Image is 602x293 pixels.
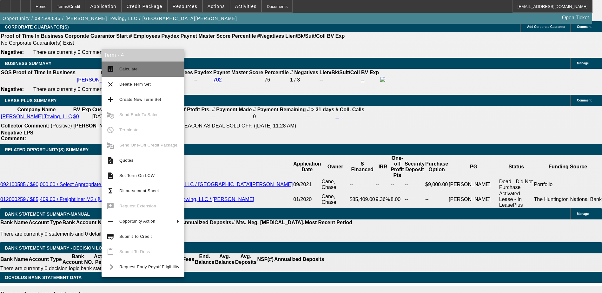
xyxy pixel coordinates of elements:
b: Paynet Master Score [181,33,230,39]
mat-icon: add [107,96,114,103]
p: There are currently 0 statements and 0 details entered on this opportunity [0,231,352,237]
th: # Mts. Neg. [MEDICAL_DATA]. [232,219,305,226]
span: There are currently 0 Comments entered on this opportunity [33,49,168,55]
b: Company Name [17,107,56,112]
b: # Payment Remaining [253,107,306,112]
b: BV Exp [73,107,91,112]
span: Calculate [119,67,138,71]
td: No Corporate Guarantor(s) Exist [1,40,347,46]
td: Activated Lease - In LeasePlus [499,191,534,208]
td: -- [212,114,252,120]
td: Dead - Did Not Purchase [499,179,534,191]
td: [DATE] [92,114,131,120]
th: Funding Source [534,155,602,179]
a: [PERSON_NAME] Towing, LLC [77,77,148,82]
th: Purchase Option [425,155,448,179]
b: BV Exp [361,70,379,75]
th: Avg. Balance [215,253,235,265]
div: Term - 4 [102,49,184,62]
span: RELATED OPPORTUNITY(S) SUMMARY [5,147,89,152]
th: $ Financed [349,155,375,179]
button: Credit Package [122,0,167,12]
span: Comment [577,99,592,102]
td: Cane, Chase [321,191,349,208]
span: There are currently 0 Comments entered on this opportunity [33,87,168,92]
th: Security Deposit [404,155,425,179]
th: One-off Profit Pts [390,155,404,179]
b: Lien/Bk/Suit/Coll [320,70,360,75]
td: 09/2021 [293,179,321,191]
td: -- [319,76,360,83]
span: Activities [235,4,257,9]
th: PG [448,155,499,179]
b: # Negatives [290,70,318,75]
span: OCROLUS BANK STATEMENT DATA [5,275,82,280]
span: Request Early Payoff Eligibility [119,264,179,269]
td: -- [390,179,404,191]
a: 702 [213,77,222,82]
span: Actions [208,4,225,9]
span: BUSINESS SUMMARY [5,61,51,66]
span: BANK STATEMENT SUMMARY-MANUAL [5,212,90,217]
b: # Employees [129,33,160,39]
mat-icon: request_quote [107,157,114,164]
span: LEASE PLUS SUMMARY [5,98,57,103]
td: 8.00 [390,191,404,208]
button: Actions [203,0,230,12]
span: Opportunity Action [119,219,155,224]
a: 092100585 / $90,000.00 / Select Appropriate Vendor / [PERSON_NAME] Towing, LLC / [GEOGRAPHIC_DATA... [0,182,293,187]
b: # Employees [162,70,193,75]
b: Paydex [194,70,212,75]
th: IRR [375,155,390,179]
span: (Positive) [51,123,72,128]
span: Bank Statement Summary - Decision Logic [5,245,110,251]
a: -- [335,114,339,119]
th: Most Recent Period [305,219,353,226]
button: Resources [168,0,202,12]
b: Percentile [264,70,288,75]
span: Set Term On LCW [119,173,155,178]
mat-icon: clear [107,81,114,88]
b: BV Exp [327,33,345,39]
a: $0 [73,114,79,119]
span: Credit Package [127,4,162,9]
td: Portfolio [534,179,602,191]
a: -- [361,77,365,82]
span: Delete Term Set [119,82,151,87]
span: Comment [577,25,592,29]
b: Negative: [1,49,24,55]
mat-icon: functions [107,187,114,195]
span: Manage [577,212,589,216]
td: -- [349,179,375,191]
th: Avg. Deposits [235,253,257,265]
b: Paydex [162,33,179,39]
b: # > 31 days [307,107,334,112]
td: 9.36% [375,191,390,208]
td: -- [307,114,335,120]
td: $85,409.00 [349,191,375,208]
th: Status [499,155,534,179]
b: Paynet Master Score [213,70,263,75]
mat-icon: credit_score [107,233,114,240]
th: SOS [1,69,12,76]
th: Application Date [293,155,321,179]
b: Negative: [1,87,24,92]
span: Submit To Credit [119,234,152,239]
span: CORPORATE GUARANTOR(S) [5,24,69,29]
mat-icon: description [107,172,114,179]
th: Proof of Time In Business [13,69,76,76]
th: Activity Period [94,253,113,265]
b: Corporate Guarantor [65,33,115,39]
td: 0 [253,114,306,120]
b: Start [116,33,128,39]
span: Quotes [119,158,133,163]
td: $9,000.00 [425,179,448,191]
b: [PERSON_NAME]: [73,123,118,128]
span: Create New Term Set [119,97,161,102]
a: 012000259 / $85,409.00 / Freightliner M2 / [US_STATE] Wrecker Sales / Clarks Towing, LLC / [PERSO... [0,197,254,202]
td: -- [404,191,425,208]
span: Application [90,4,116,9]
span: Add Corporate Guarantor [527,25,566,29]
th: Annualized Deposits [181,219,231,226]
td: [PERSON_NAME] [448,179,499,191]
